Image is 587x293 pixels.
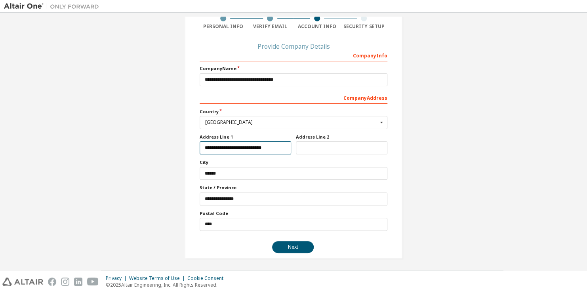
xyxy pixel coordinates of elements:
[4,2,103,10] img: Altair One
[200,134,291,140] label: Address Line 1
[205,120,377,125] div: [GEOGRAPHIC_DATA]
[106,275,129,282] div: Privacy
[272,241,314,253] button: Next
[48,278,56,286] img: facebook.svg
[200,108,387,115] label: Country
[129,275,187,282] div: Website Terms of Use
[87,278,99,286] img: youtube.svg
[200,185,387,191] label: State / Province
[200,65,387,72] label: Company Name
[200,49,387,61] div: Company Info
[341,23,388,30] div: Security Setup
[106,282,228,288] p: © 2025 Altair Engineering, Inc. All Rights Reserved.
[200,44,387,49] div: Provide Company Details
[293,23,341,30] div: Account Info
[187,275,228,282] div: Cookie Consent
[247,23,294,30] div: Verify Email
[61,278,69,286] img: instagram.svg
[200,159,387,166] label: City
[200,23,247,30] div: Personal Info
[200,210,387,217] label: Postal Code
[74,278,82,286] img: linkedin.svg
[296,134,387,140] label: Address Line 2
[200,91,387,104] div: Company Address
[2,278,43,286] img: altair_logo.svg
